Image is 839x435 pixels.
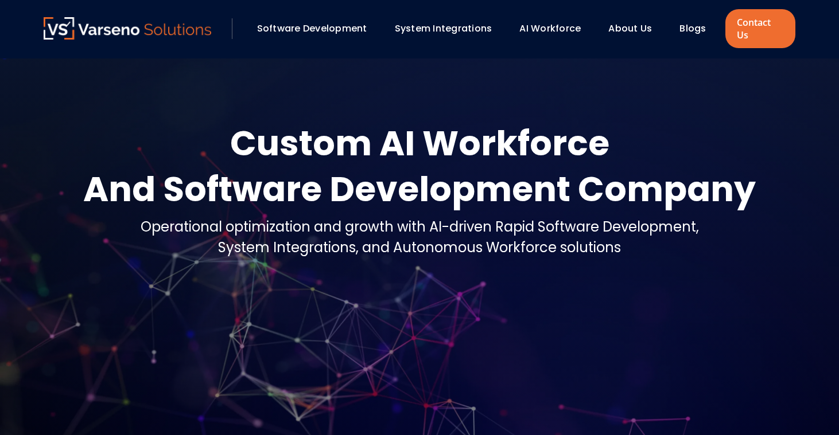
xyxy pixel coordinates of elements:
[395,22,492,35] a: System Integrations
[83,120,756,166] div: Custom AI Workforce
[679,22,706,35] a: Blogs
[725,9,795,48] a: Contact Us
[519,22,581,35] a: AI Workforce
[44,17,211,40] img: Varseno Solutions – Product Engineering & IT Services
[257,22,367,35] a: Software Development
[603,19,668,38] div: About Us
[608,22,652,35] a: About Us
[141,217,699,237] div: Operational optimization and growth with AI-driven Rapid Software Development,
[251,19,383,38] div: Software Development
[83,166,756,212] div: And Software Development Company
[674,19,722,38] div: Blogs
[141,237,699,258] div: System Integrations, and Autonomous Workforce solutions
[514,19,597,38] div: AI Workforce
[389,19,508,38] div: System Integrations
